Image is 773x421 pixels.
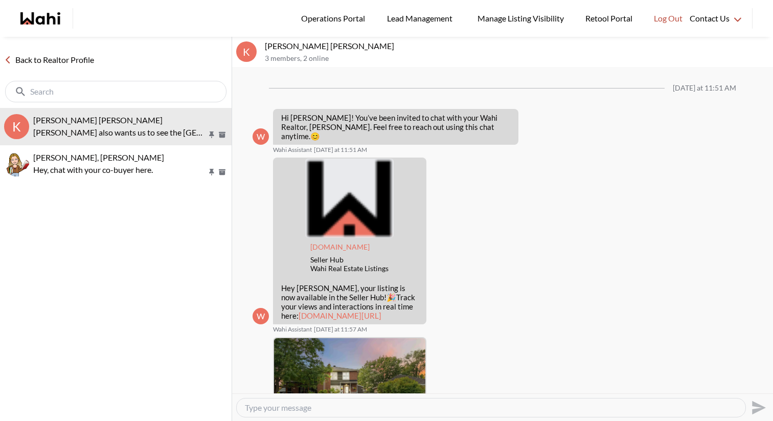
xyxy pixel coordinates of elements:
span: Wahi Assistant [273,325,312,334]
img: K [4,151,29,176]
button: Pin [207,130,216,139]
div: K [236,41,257,62]
button: Archive [217,168,228,176]
span: [PERSON_NAME] [PERSON_NAME] [33,115,163,125]
a: Wahi homepage [20,12,60,25]
span: 😊 [310,131,320,141]
div: Kali Mason, Noah Steinberg [4,151,29,176]
span: Operations Portal [301,12,369,25]
div: K [4,114,29,139]
button: Archive [217,130,228,139]
div: W [253,308,269,324]
span: Wahi Assistant [273,146,312,154]
p: Hey, chat with your co-buyer here. [33,164,207,176]
a: [DOMAIN_NAME][URL] [299,311,381,320]
div: [DATE] at 11:51 AM [673,84,736,93]
div: Wahi Real Estate Listings [310,264,389,273]
div: W [253,128,269,145]
button: Send [746,396,769,419]
div: Seller Hub [310,256,389,264]
p: Hey [PERSON_NAME], your listing is now available in the Seller Hub! Track your views and interact... [281,283,418,320]
time: 2025-10-05T15:57:08.636Z [314,325,367,334]
time: 2025-10-05T15:51:22.665Z [314,146,367,154]
img: 2492 Chasseur Ave, Ottawa, Ontario | Semi-Detached | Wahi [274,338,425,417]
span: Retool Portal [585,12,635,25]
span: Manage Listing Visibility [474,12,567,25]
input: Search [30,86,203,97]
a: Attachment [310,242,370,251]
span: Log Out [654,12,683,25]
span: 🎉 [386,293,396,302]
span: Lead Management [387,12,456,25]
p: [PERSON_NAME] also wants us to see the [GEOGRAPHIC_DATA]. [33,126,207,139]
p: [PERSON_NAME] [PERSON_NAME] [265,41,769,51]
span: [PERSON_NAME], [PERSON_NAME] [33,152,164,162]
p: Hi [PERSON_NAME]! You’ve been invited to chat with your Wahi Realtor, [PERSON_NAME]. Feel free to... [281,113,510,141]
img: Seller Hub [305,159,394,238]
button: Pin [207,168,216,176]
p: 3 members , 2 online [265,54,769,63]
textarea: Type your message [245,403,737,413]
